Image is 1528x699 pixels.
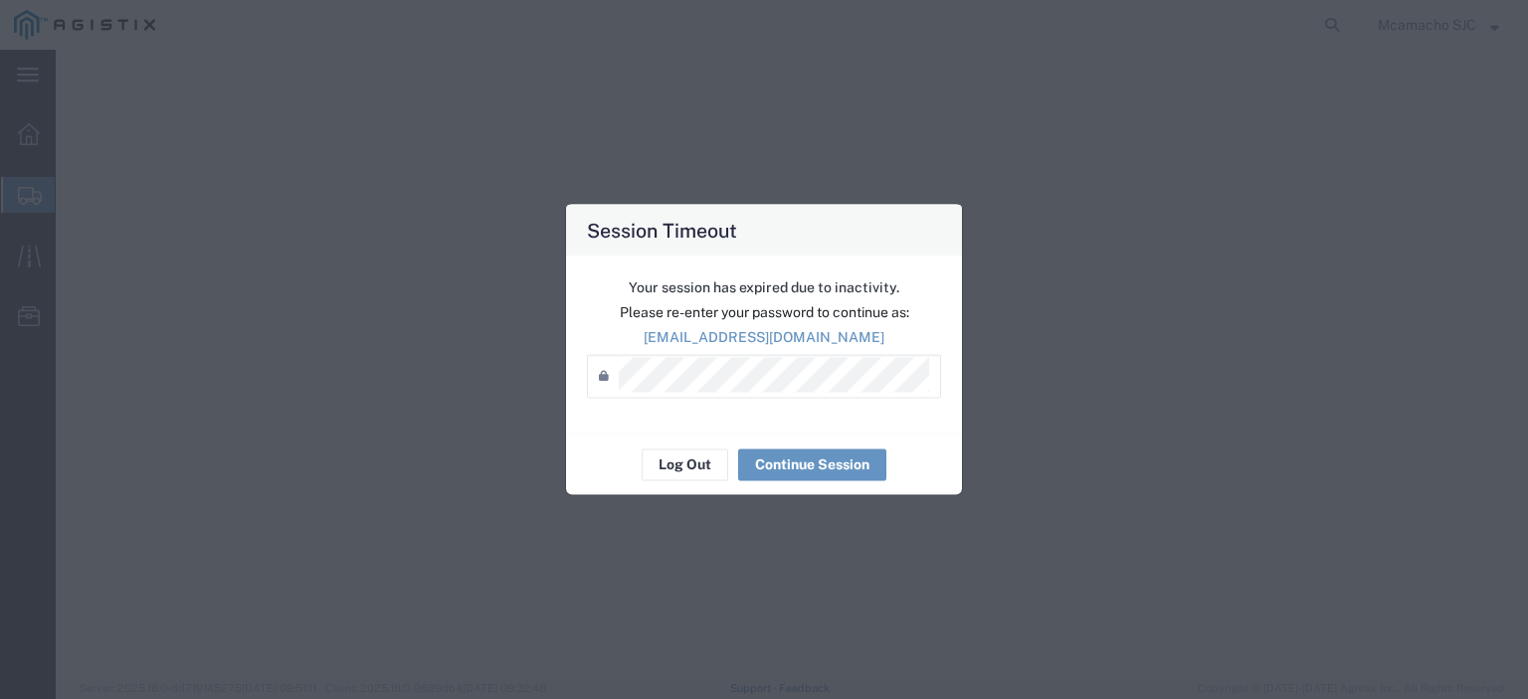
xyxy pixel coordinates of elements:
p: Please re-enter your password to continue as: [587,301,941,322]
button: Continue Session [738,448,886,480]
h4: Session Timeout [587,215,737,244]
button: Log Out [642,448,728,480]
p: [EMAIL_ADDRESS][DOMAIN_NAME] [587,326,941,347]
p: Your session has expired due to inactivity. [587,276,941,297]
